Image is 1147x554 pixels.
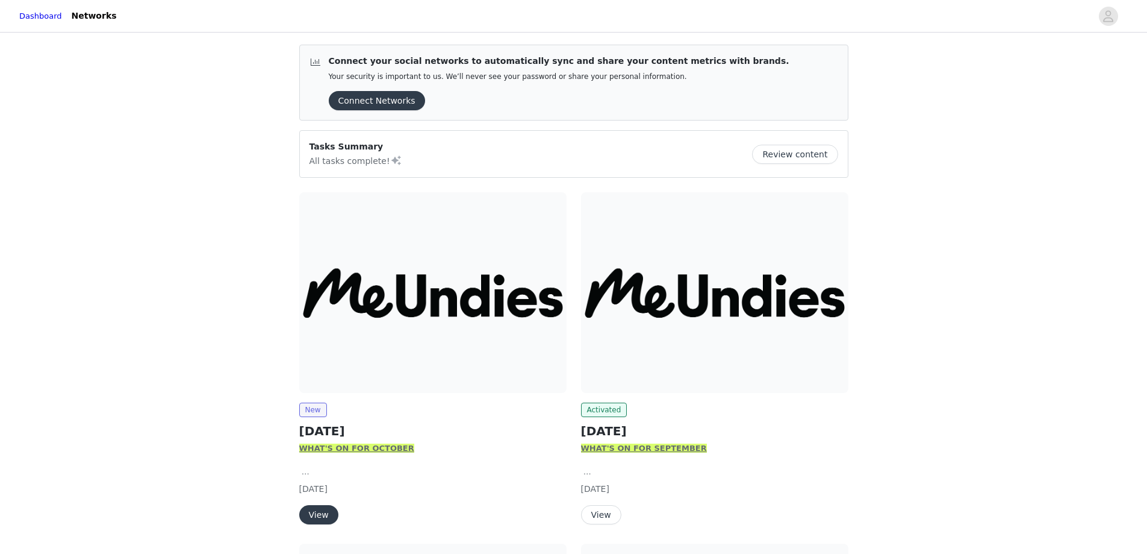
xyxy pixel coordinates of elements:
[581,505,621,524] button: View
[299,422,567,440] h2: [DATE]
[581,422,848,440] h2: [DATE]
[309,153,402,168] p: All tasks complete!
[589,444,707,453] strong: HAT'S ON FOR SEPTEMBER
[299,444,308,453] strong: W
[581,511,621,520] a: View
[329,91,425,110] button: Connect Networks
[581,192,848,393] img: MeUndies
[299,403,327,417] span: New
[19,10,62,22] a: Dashboard
[329,72,789,81] p: Your security is important to us. We’ll never see your password or share your personal information.
[581,484,609,494] span: [DATE]
[299,192,567,393] img: MeUndies
[581,403,627,417] span: Activated
[308,444,414,453] strong: HAT'S ON FOR OCTOBER
[752,145,838,164] button: Review content
[299,505,338,524] button: View
[64,2,124,30] a: Networks
[309,140,402,153] p: Tasks Summary
[1102,7,1114,26] div: avatar
[299,511,338,520] a: View
[329,55,789,68] p: Connect your social networks to automatically sync and share your content metrics with brands.
[299,484,328,494] span: [DATE]
[581,444,589,453] strong: W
